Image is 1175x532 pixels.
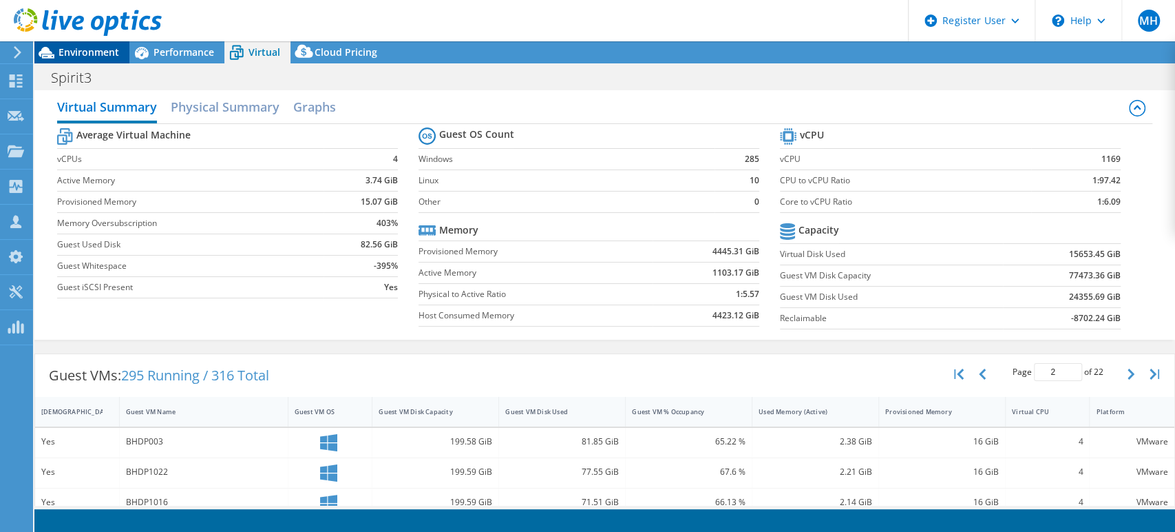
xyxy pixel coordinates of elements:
b: 15653.45 GiB [1069,247,1121,261]
label: vCPU [780,152,1031,166]
div: Guest VM Disk Used [505,407,602,416]
b: 24355.69 GiB [1069,290,1121,304]
div: Guest VMs: [35,354,283,397]
span: MH [1138,10,1160,32]
label: Other [419,195,714,209]
label: Active Memory [57,174,324,187]
svg: \n [1052,14,1064,27]
label: vCPUs [57,152,324,166]
label: Core to vCPU Ratio [780,195,1031,209]
b: vCPU [800,128,824,142]
div: 77.55 GiB [505,464,619,480]
div: Provisioned Memory [885,407,982,416]
div: 2.21 GiB [759,464,872,480]
div: [DEMOGRAPHIC_DATA] [41,407,96,416]
input: jump to page [1034,363,1082,381]
div: VMware [1096,495,1168,510]
label: CPU to vCPU Ratio [780,174,1031,187]
div: Guest VM Name [126,407,265,416]
div: Guest VM Disk Capacity [379,407,476,416]
label: Guest Used Disk [57,238,324,252]
b: 0 [754,195,759,209]
span: 295 Running / 316 Total [121,366,269,385]
div: 16 GiB [885,495,999,510]
b: Capacity [798,223,839,237]
div: 199.59 GiB [379,495,492,510]
div: 66.13 % [632,495,745,510]
label: Provisioned Memory [57,195,324,209]
label: Linux [419,174,714,187]
span: Virtual [248,45,280,59]
label: Active Memory [419,266,653,280]
div: VMware [1096,464,1168,480]
b: 82.56 GiB [361,238,398,252]
div: BHDP1016 [126,495,282,510]
b: 1:5.57 [736,287,759,301]
label: Guest Whitespace [57,259,324,273]
div: Guest VM % Occupancy [632,407,729,416]
div: 71.51 GiB [505,495,619,510]
div: Yes [41,495,113,510]
label: Reclaimable [780,311,1003,325]
label: Guest VM Disk Used [780,290,1003,304]
span: 22 [1094,366,1103,378]
h2: Virtual Summary [57,93,157,123]
label: Provisioned Memory [419,245,653,258]
div: Used Memory (Active) [759,407,856,416]
label: Windows [419,152,714,166]
div: 65.22 % [632,434,745,449]
b: 1103.17 GiB [712,266,759,280]
div: Yes [41,434,113,449]
div: 199.58 GiB [379,434,492,449]
b: 285 [745,152,759,166]
b: 3.74 GiB [366,174,398,187]
div: Guest VM OS [295,407,350,416]
label: Guest iSCSI Present [57,280,324,294]
b: 77473.36 GiB [1069,269,1121,283]
b: 4445.31 GiB [712,245,759,258]
span: Environment [59,45,119,59]
label: Host Consumed Memory [419,309,653,323]
b: -8702.24 GiB [1071,311,1121,325]
b: 403% [377,216,398,230]
div: 16 GiB [885,434,999,449]
label: Memory Oversubscription [57,216,324,230]
div: 67.6 % [632,464,745,480]
span: Page of [1013,363,1103,381]
label: Virtual Disk Used [780,247,1003,261]
b: -395% [374,259,398,273]
div: 16 GiB [885,464,999,480]
b: 4 [393,152,398,166]
div: 4 [1012,464,1083,480]
b: Yes [384,280,398,294]
div: 4 [1012,495,1083,510]
div: BHDP1022 [126,464,282,480]
div: Platform [1096,407,1152,416]
b: Average Virtual Machine [76,128,191,142]
b: 10 [750,174,759,187]
b: Guest OS Count [439,127,514,141]
div: 2.38 GiB [759,434,872,449]
div: VMware [1096,434,1168,449]
div: 2.14 GiB [759,495,872,510]
b: 1:6.09 [1097,195,1121,209]
div: Yes [41,464,113,480]
span: Cloud Pricing [315,45,377,59]
h2: Physical Summary [171,93,279,121]
b: 15.07 GiB [361,195,398,209]
label: Guest VM Disk Capacity [780,269,1003,283]
b: 1:97.42 [1092,174,1121,187]
label: Physical to Active Ratio [419,287,653,301]
div: BHDP003 [126,434,282,449]
span: Performance [154,45,214,59]
div: 81.85 GiB [505,434,619,449]
b: 1169 [1101,152,1121,166]
b: 4423.12 GiB [712,309,759,323]
h2: Graphs [293,93,336,121]
div: 4 [1012,434,1083,449]
div: Virtual CPU [1012,407,1067,416]
div: 199.59 GiB [379,464,492,480]
b: Memory [439,223,478,237]
h1: Spirit3 [45,70,113,85]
